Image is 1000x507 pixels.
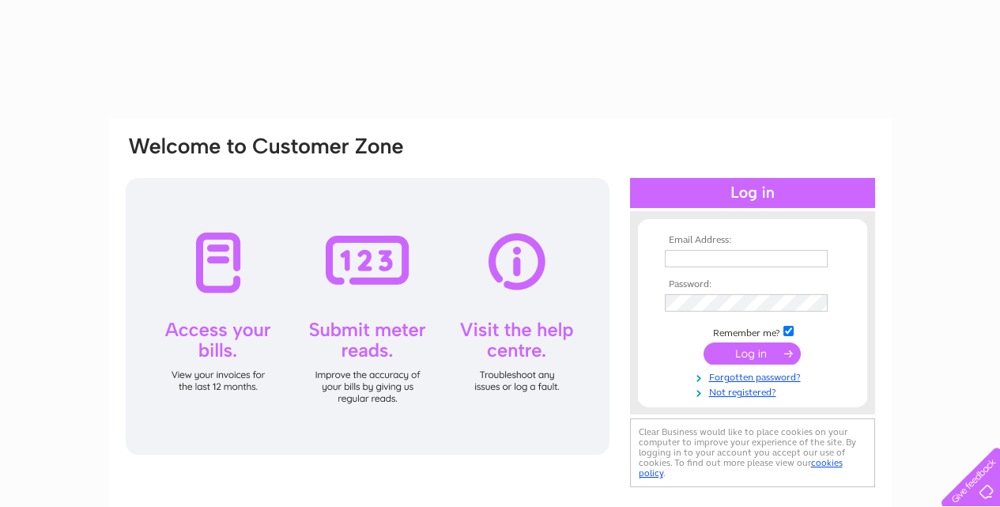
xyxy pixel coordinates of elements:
th: Email Address: [661,235,844,246]
a: Not registered? [665,384,844,399]
th: Password: [661,279,844,290]
a: Forgotten password? [665,369,844,384]
input: Submit [704,342,801,365]
td: Remember me? [661,323,844,339]
div: Clear Business would like to place cookies on your computer to improve your experience of the sit... [630,418,875,487]
a: cookies policy [639,457,843,479]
